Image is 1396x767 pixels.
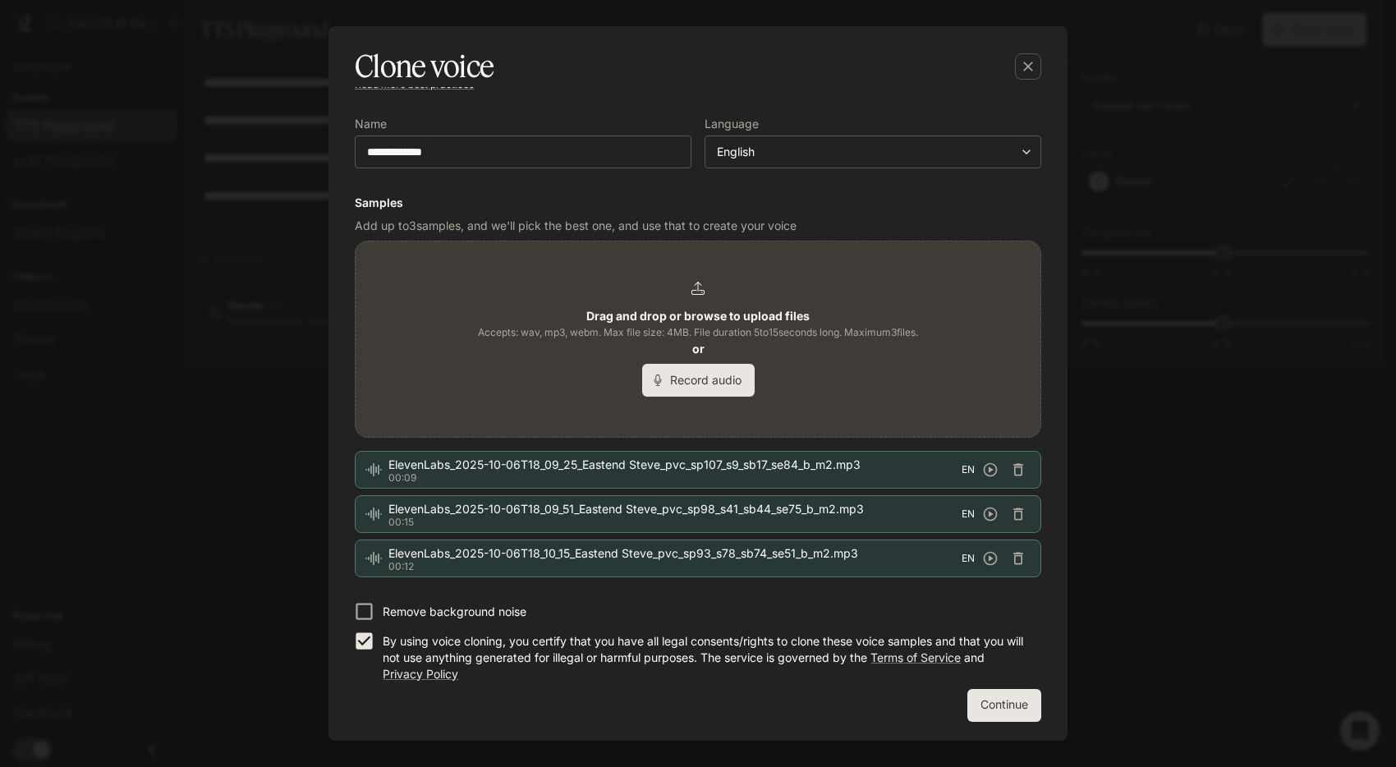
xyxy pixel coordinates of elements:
[705,118,759,130] p: Language
[388,501,962,517] span: ElevenLabs_2025-10-06T18_09_51_Eastend Steve_pvc_sp98_s41_sb44_se75_b_m2.mp3
[717,144,1014,160] div: English
[962,506,975,522] span: EN
[383,604,526,620] p: Remove background noise
[355,46,494,87] h5: Clone voice
[388,545,962,562] span: ElevenLabs_2025-10-06T18_10_15_Eastend Steve_pvc_sp93_s78_sb74_se51_b_m2.mp3
[692,342,705,356] b: or
[383,667,458,681] a: Privacy Policy
[642,364,755,397] button: Record audio
[967,689,1041,722] button: Continue
[870,650,961,664] a: Terms of Service
[355,118,387,130] p: Name
[962,462,975,478] span: EN
[388,473,962,483] p: 00:09
[388,457,962,473] span: ElevenLabs_2025-10-06T18_09_25_Eastend Steve_pvc_sp107_s9_sb17_se84_b_m2.mp3
[705,144,1040,160] div: English
[355,195,1041,211] h6: Samples
[383,633,1028,682] p: By using voice cloning, you certify that you have all legal consents/rights to clone these voice ...
[388,517,962,527] p: 00:15
[388,562,962,572] p: 00:12
[478,324,918,341] span: Accepts: wav, mp3, webm. Max file size: 4MB. File duration 5 to 15 seconds long. Maximum 3 files.
[586,309,810,323] b: Drag and drop or browse to upload files
[962,550,975,567] span: EN
[355,218,1041,234] p: Add up to 3 samples, and we'll pick the best one, and use that to create your voice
